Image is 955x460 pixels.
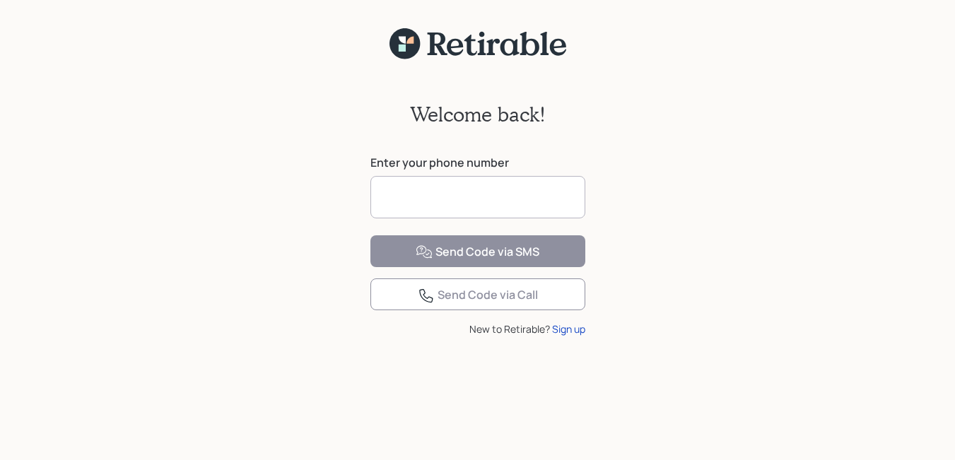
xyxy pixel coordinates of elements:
[370,235,585,267] button: Send Code via SMS
[552,322,585,336] div: Sign up
[370,278,585,310] button: Send Code via Call
[370,322,585,336] div: New to Retirable?
[416,244,539,261] div: Send Code via SMS
[410,102,546,126] h2: Welcome back!
[370,155,585,170] label: Enter your phone number
[418,287,538,304] div: Send Code via Call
